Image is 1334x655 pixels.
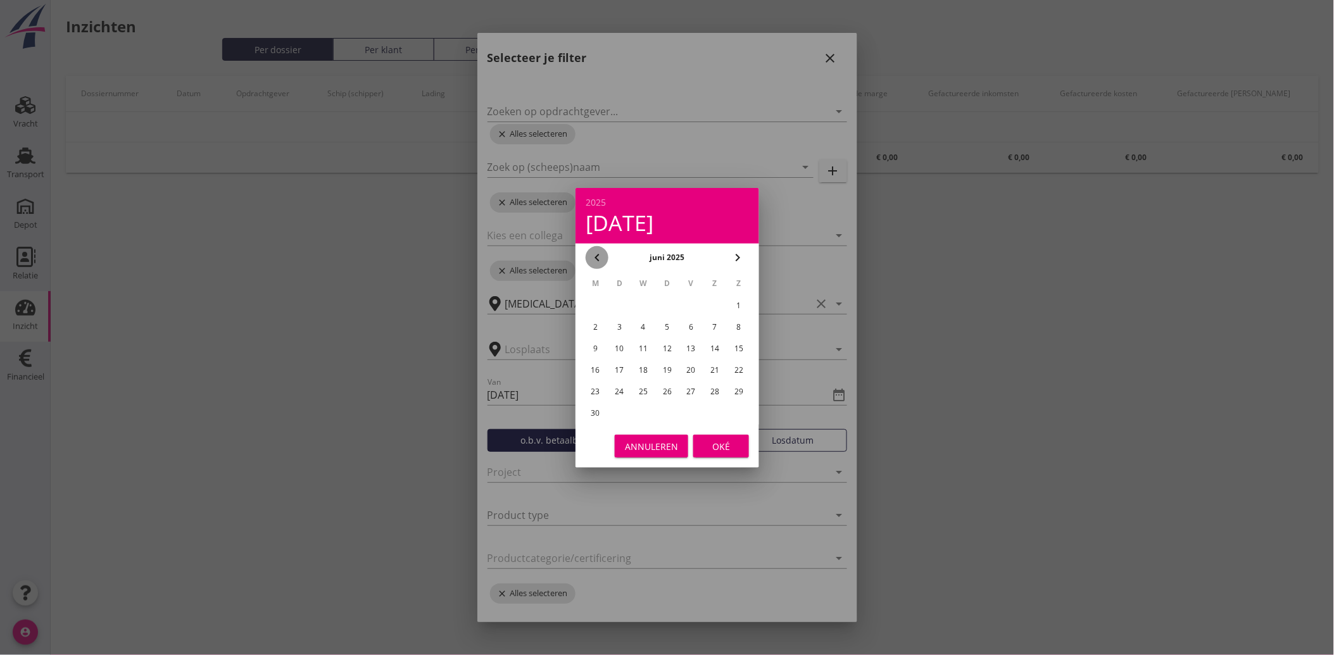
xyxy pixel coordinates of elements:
[657,317,677,337] button: 5
[729,339,749,359] button: 15
[646,248,688,267] button: juni 2025
[730,250,745,265] i: chevron_right
[657,382,677,402] button: 26
[615,435,688,458] button: Annuleren
[585,360,605,380] button: 16
[727,273,750,294] th: Z
[589,250,605,265] i: chevron_left
[585,339,605,359] button: 9
[608,273,631,294] th: D
[705,360,725,380] button: 21
[681,317,701,337] button: 6
[633,382,653,402] button: 25
[609,360,629,380] button: 17
[681,339,701,359] button: 13
[681,382,701,402] button: 27
[679,273,702,294] th: V
[609,339,629,359] button: 10
[585,403,605,423] button: 30
[585,382,605,402] button: 23
[657,360,677,380] button: 19
[625,439,678,452] div: Annuleren
[703,273,726,294] th: Z
[693,435,749,458] button: Oké
[585,317,605,337] button: 2
[586,212,749,234] div: [DATE]
[729,296,749,316] button: 1
[633,360,653,380] button: 18
[632,273,655,294] th: W
[705,382,725,402] button: 28
[633,317,653,337] button: 4
[705,339,725,359] button: 14
[681,360,701,380] button: 20
[729,382,749,402] button: 29
[633,339,653,359] button: 11
[586,198,749,207] div: 2025
[609,317,629,337] button: 3
[657,339,677,359] button: 12
[729,360,749,380] button: 22
[703,439,739,452] div: Oké
[656,273,679,294] th: D
[705,317,725,337] button: 7
[729,317,749,337] button: 8
[584,273,607,294] th: M
[609,382,629,402] button: 24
